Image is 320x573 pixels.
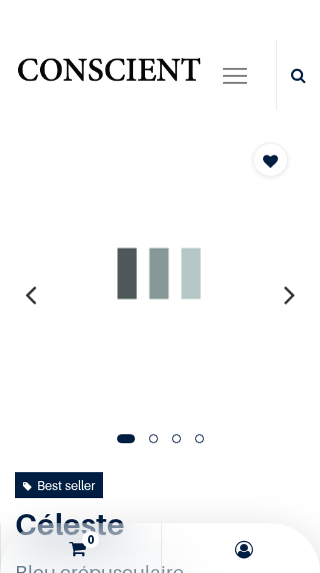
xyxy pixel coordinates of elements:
[23,474,95,496] div: Best seller
[18,133,300,414] img: Product image
[15,506,305,542] h1: Céleste
[15,51,203,99] a: Logo of Conscient
[82,531,99,548] sup: 0
[15,51,203,99] img: Conscient
[253,143,288,177] button: Add to wishlist
[6,523,156,573] a: 0
[263,154,278,169] span: Add to wishlist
